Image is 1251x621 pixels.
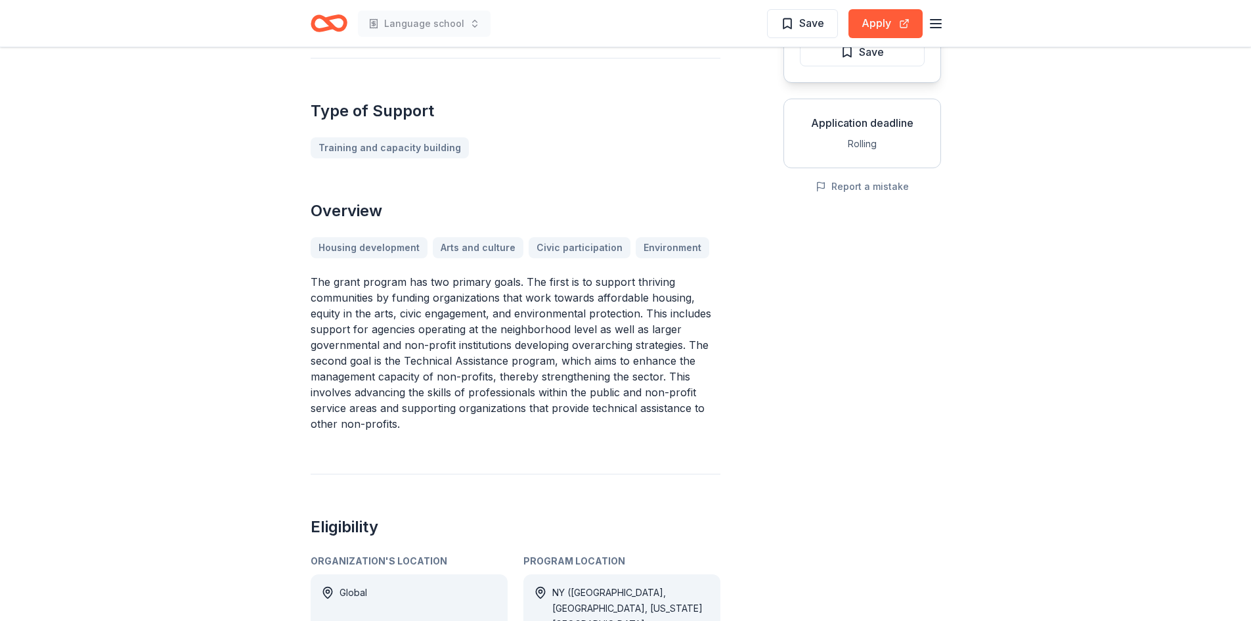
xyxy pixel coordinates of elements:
button: Apply [848,9,923,38]
h2: Type of Support [311,101,720,122]
h2: Overview [311,200,720,221]
div: Program Location [523,553,720,569]
button: Save [767,9,838,38]
a: Home [311,8,347,39]
span: Language school [384,16,464,32]
button: Report a mistake [816,179,909,195]
button: Language school [358,11,491,37]
h2: Eligibility [311,517,720,538]
span: Save [799,14,824,32]
a: Training and capacity building [311,137,469,158]
p: The grant program has two primary goals. The first is to support thriving communities by funding ... [311,274,720,432]
div: Organization's Location [311,553,508,569]
div: Rolling [795,136,930,152]
span: Save [859,43,884,60]
div: Application deadline [795,115,930,131]
button: Save [800,37,925,66]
